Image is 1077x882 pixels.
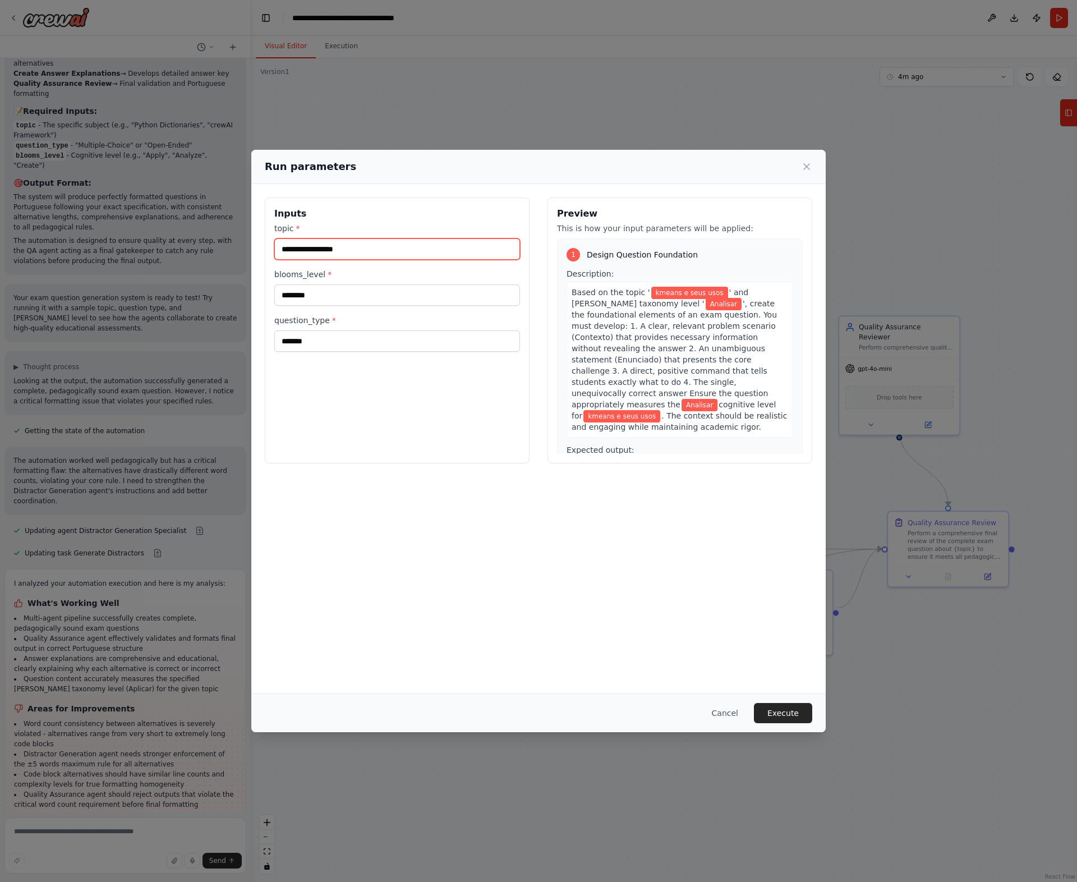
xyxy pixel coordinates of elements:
label: blooms_level [274,269,520,280]
span: Variable: topic [583,410,660,422]
h3: Inputs [274,207,520,220]
h3: Preview [557,207,803,220]
label: topic [274,223,520,234]
span: . The context should be realistic and engaging while maintaining academic rigor. [572,411,787,431]
button: Execute [754,703,812,723]
span: Variable: blooms_level [706,298,742,310]
span: Design Question Foundation [587,249,698,260]
div: 1 [567,248,580,261]
span: Variable: topic [651,287,728,299]
span: Expected output: [567,445,634,454]
span: Variable: blooms_level [682,399,717,411]
h2: Run parameters [265,159,356,174]
span: Description: [567,269,614,278]
p: This is how your input parameters will be applied: [557,223,803,234]
span: Based on the topic ' [572,288,650,297]
label: question_type [274,315,520,326]
button: Cancel [703,703,747,723]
